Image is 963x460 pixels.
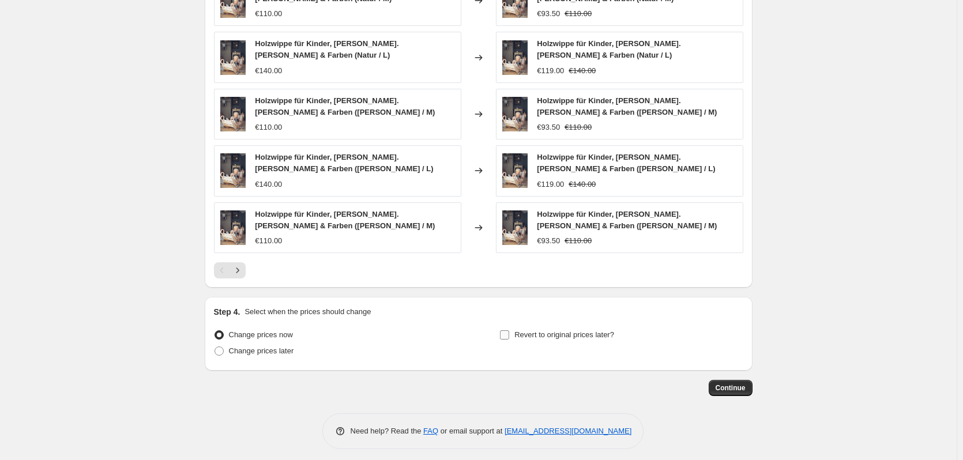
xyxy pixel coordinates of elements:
span: Holzwippe für Kinder, [PERSON_NAME]. [PERSON_NAME] & Farben ([PERSON_NAME] / M) [537,210,717,230]
img: Holzwippenatur_b05c8140-5e86-488d-bd9b-43e20f2e8267_80x.jpg [502,97,528,131]
span: Holzwippe für Kinder, [PERSON_NAME]. [PERSON_NAME] & Farben ([PERSON_NAME] / M) [537,96,717,116]
strike: €140.00 [569,65,596,77]
p: Select when the prices should change [244,306,371,318]
div: €93.50 [537,235,560,247]
span: Holzwippe für Kinder, [PERSON_NAME]. [PERSON_NAME] & Farben ([PERSON_NAME] / M) [255,96,435,116]
strike: €110.00 [565,8,592,20]
a: [EMAIL_ADDRESS][DOMAIN_NAME] [505,427,631,435]
div: €110.00 [255,122,282,133]
span: Holzwippe für Kinder, [PERSON_NAME]. [PERSON_NAME] & Farben ([PERSON_NAME] / L) [255,153,433,173]
span: Continue [716,383,746,393]
h2: Step 4. [214,306,240,318]
img: Holzwippenatur_b05c8140-5e86-488d-bd9b-43e20f2e8267_80x.jpg [502,153,528,188]
span: Holzwippe für Kinder, [PERSON_NAME]. [PERSON_NAME] & Farben ([PERSON_NAME] / M) [255,210,435,230]
span: Change prices later [229,346,294,355]
div: €140.00 [255,179,282,190]
div: €119.00 [537,179,564,190]
span: Revert to original prices later? [514,330,614,339]
strike: €140.00 [569,179,596,190]
span: Holzwippe für Kinder, [PERSON_NAME]. [PERSON_NAME] & Farben (Natur / L) [537,39,680,59]
img: Holzwippenatur_b05c8140-5e86-488d-bd9b-43e20f2e8267_80x.jpg [502,40,528,75]
span: Need help? Read the [351,427,424,435]
nav: Pagination [214,262,246,278]
img: Holzwippenatur_b05c8140-5e86-488d-bd9b-43e20f2e8267_80x.jpg [502,210,528,245]
a: FAQ [423,427,438,435]
img: Holzwippenatur_b05c8140-5e86-488d-bd9b-43e20f2e8267_80x.jpg [220,153,246,188]
button: Next [230,262,246,278]
span: or email support at [438,427,505,435]
strike: €110.00 [565,122,592,133]
div: €110.00 [255,235,282,247]
div: €119.00 [537,65,564,77]
img: Holzwippenatur_b05c8140-5e86-488d-bd9b-43e20f2e8267_80x.jpg [220,97,246,131]
div: €93.50 [537,122,560,133]
button: Continue [709,380,753,396]
span: Holzwippe für Kinder, [PERSON_NAME]. [PERSON_NAME] & Farben (Natur / L) [255,39,398,59]
span: Holzwippe für Kinder, [PERSON_NAME]. [PERSON_NAME] & Farben ([PERSON_NAME] / L) [537,153,715,173]
div: €140.00 [255,65,282,77]
strike: €110.00 [565,235,592,247]
div: €93.50 [537,8,560,20]
div: €110.00 [255,8,282,20]
img: Holzwippenatur_b05c8140-5e86-488d-bd9b-43e20f2e8267_80x.jpg [220,40,246,75]
img: Holzwippenatur_b05c8140-5e86-488d-bd9b-43e20f2e8267_80x.jpg [220,210,246,245]
span: Change prices now [229,330,293,339]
